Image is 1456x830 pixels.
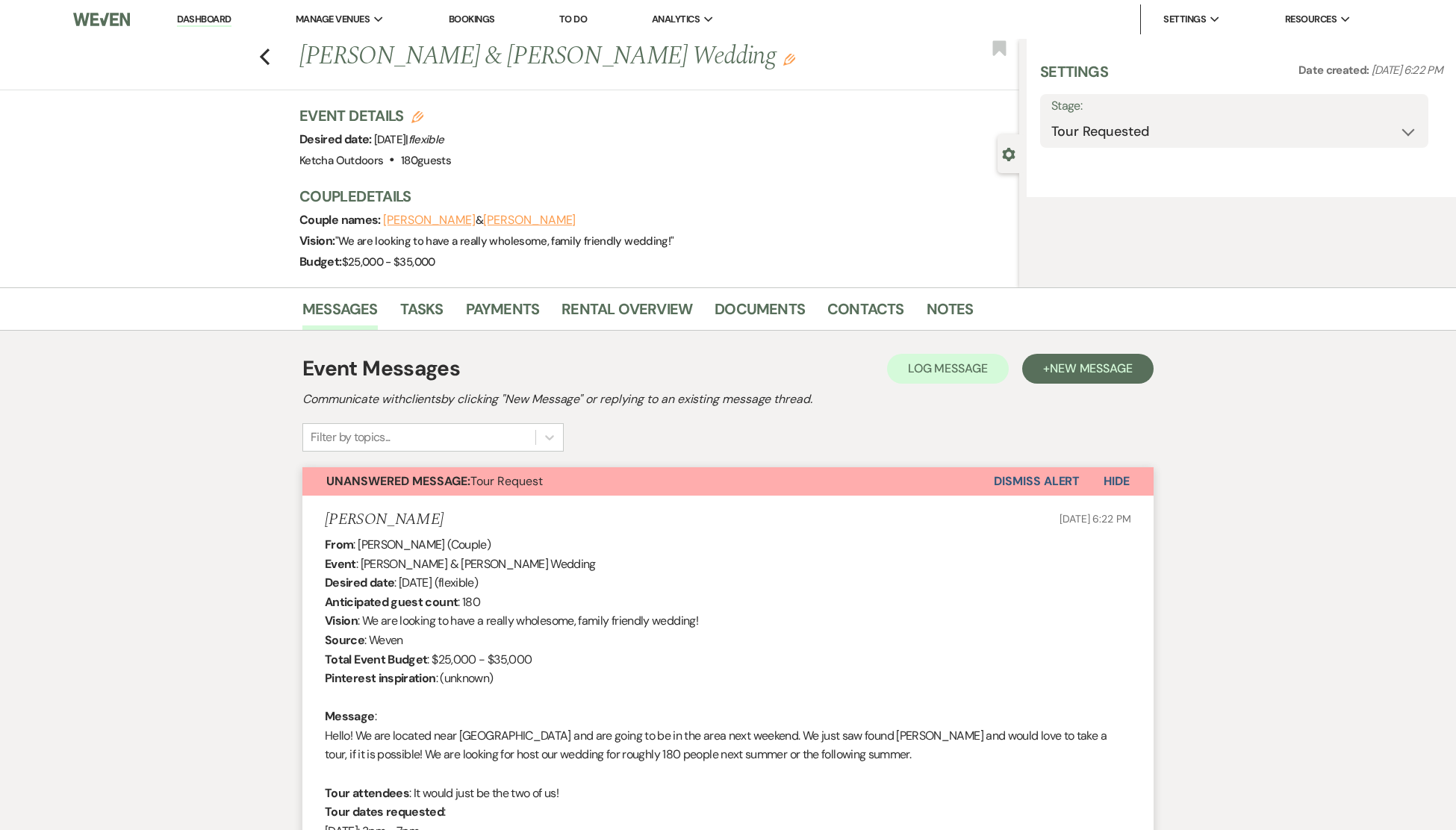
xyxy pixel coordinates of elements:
[1080,467,1154,496] button: Hide
[299,212,383,228] span: Couple names:
[302,390,1154,408] h2: Communicate with clients by clicking "New Message" or replying to an existing message thread.
[302,467,994,496] button: Unanswered Message:Tour Request
[299,254,342,269] span: Budget:
[408,132,444,147] span: flexible
[325,511,444,529] h5: [PERSON_NAME]
[302,353,460,384] h1: Event Messages
[325,670,436,686] b: Pinterest inspiration
[325,556,356,572] b: Event
[927,297,974,330] a: Notes
[1002,146,1015,160] button: Close lead details
[652,12,700,27] span: Analytics
[1298,63,1372,78] span: Date created:
[73,4,131,35] img: Weven Logo
[483,214,576,226] button: [PERSON_NAME]
[325,575,394,590] b: Desired date
[177,13,231,27] a: Dashboard
[1285,12,1337,27] span: Resources
[299,153,383,168] span: Ketcha Outdoors
[1372,63,1443,78] span: [DATE] 6:22 PM
[449,13,495,25] a: Bookings
[783,52,795,66] button: Edit
[827,297,904,330] a: Contacts
[299,39,869,75] h1: [PERSON_NAME] & [PERSON_NAME] Wedding
[326,473,470,489] strong: Unanswered Message:
[299,233,335,249] span: Vision:
[994,467,1080,496] button: Dismiss Alert
[325,613,358,628] b: Vision
[1051,96,1417,117] label: Stage:
[299,186,1004,207] h3: Couple Details
[383,214,476,226] button: [PERSON_NAME]
[299,131,374,147] span: Desired date:
[1060,512,1131,525] span: [DATE] 6:22 PM
[325,785,409,801] b: Tour attendees
[561,297,692,330] a: Rental Overview
[1163,12,1206,27] span: Settings
[326,473,543,489] span: Tour Request
[325,632,364,648] b: Source
[296,12,370,27] span: Manage Venues
[383,213,576,228] span: &
[342,255,435,269] span: $25,000 - $35,000
[1022,354,1154,384] button: +New Message
[908,361,988,376] span: Log Message
[1104,473,1130,489] span: Hide
[325,652,427,667] b: Total Event Budget
[1050,361,1133,376] span: New Message
[335,234,674,249] span: " We are looking to have a really wholesome, family friendly wedding! "
[325,594,458,610] b: Anticipated guest count
[400,297,444,330] a: Tasks
[466,297,540,330] a: Payments
[715,297,805,330] a: Documents
[302,297,378,330] a: Messages
[401,153,451,168] span: 180 guests
[325,804,444,820] b: Tour dates requested
[311,428,391,446] div: Filter by topics...
[374,132,444,147] span: [DATE] |
[887,354,1009,384] button: Log Message
[325,537,353,552] b: From
[325,708,375,724] b: Message
[299,105,451,126] h3: Event Details
[1040,61,1108,94] h3: Settings
[559,13,587,25] a: To Do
